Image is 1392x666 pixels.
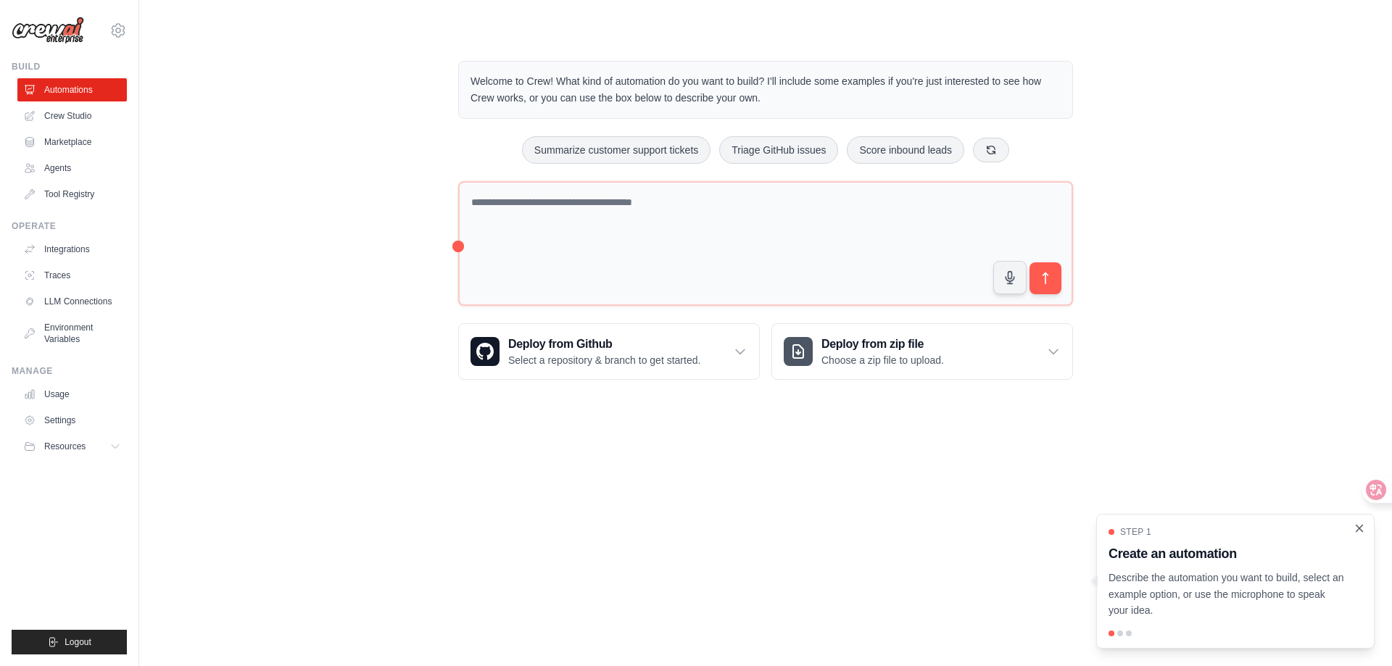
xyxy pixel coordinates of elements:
span: Logout [65,636,91,648]
p: Choose a zip file to upload. [821,353,944,367]
a: Marketplace [17,130,127,154]
a: LLM Connections [17,290,127,313]
a: Integrations [17,238,127,261]
p: Welcome to Crew! What kind of automation do you want to build? I'll include some examples if you'... [471,73,1061,107]
p: Describe the automation you want to build, select an example option, or use the microphone to spe... [1109,570,1345,619]
h3: Deploy from zip file [821,336,944,353]
img: Logo [12,17,84,44]
a: Automations [17,78,127,101]
button: Summarize customer support tickets [522,136,710,164]
button: Triage GitHub issues [719,136,838,164]
iframe: Chat Widget [1319,596,1392,666]
div: Operate [12,220,127,232]
a: Settings [17,409,127,432]
span: Resources [44,441,86,452]
a: Environment Variables [17,316,127,351]
h3: Deploy from Github [508,336,700,353]
div: Manage [12,365,127,377]
button: Score inbound leads [847,136,964,164]
a: Agents [17,157,127,180]
button: Close walkthrough [1354,523,1365,534]
a: Usage [17,383,127,406]
p: Select a repository & branch to get started. [508,353,700,367]
span: Step 1 [1120,526,1151,538]
div: 聊天小组件 [1319,596,1392,666]
button: Resources [17,435,127,458]
button: Logout [12,630,127,654]
a: Crew Studio [17,104,127,128]
a: Tool Registry [17,183,127,206]
a: Traces [17,264,127,287]
h3: Create an automation [1109,544,1345,564]
div: Build [12,61,127,72]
